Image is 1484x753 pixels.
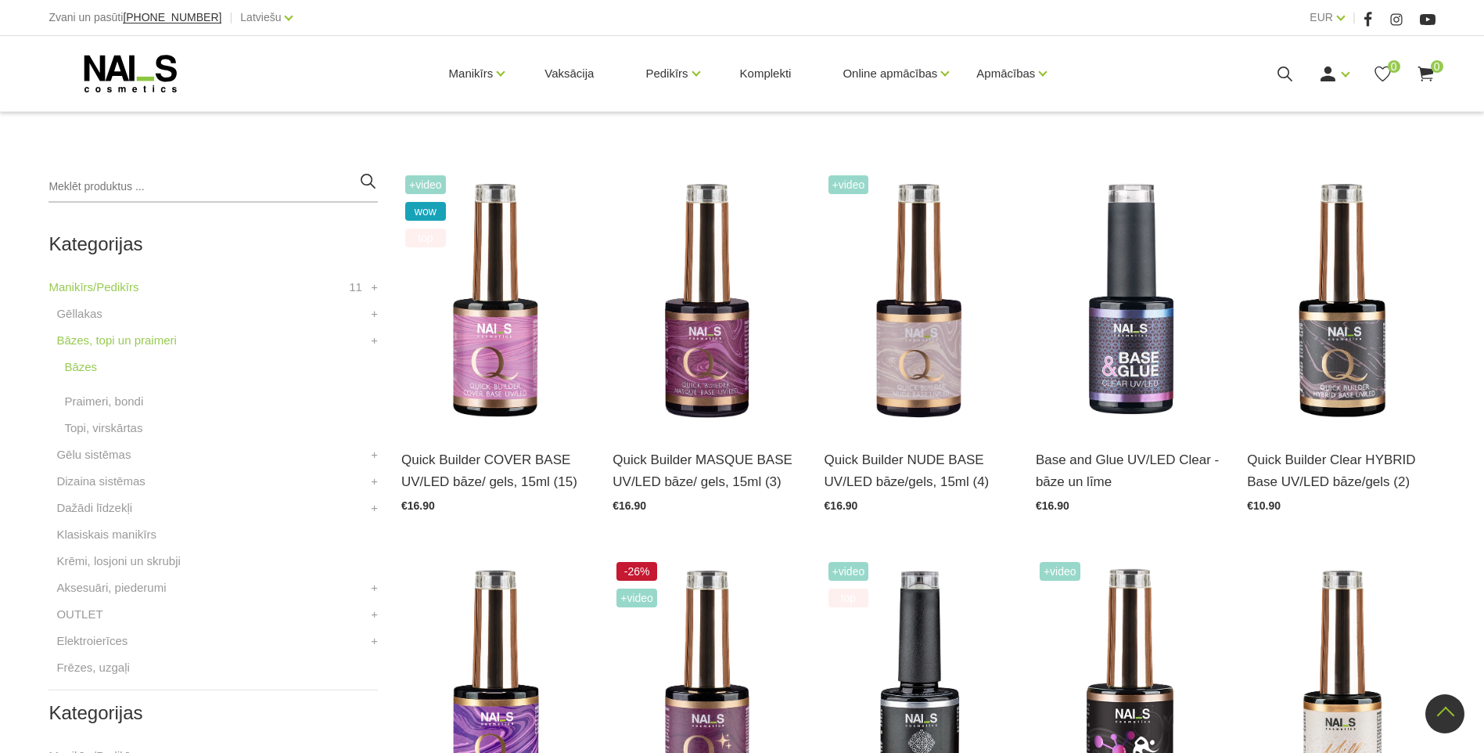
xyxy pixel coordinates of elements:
a: Online apmācības [843,42,937,105]
a: Dizaina sistēmas [56,472,145,491]
a: EUR [1310,8,1333,27]
a: + [371,499,378,517]
span: €10.90 [1247,499,1281,512]
span: €16.90 [1036,499,1069,512]
span: [PHONE_NUMBER] [123,11,221,23]
a: Gēlu sistēmas [56,445,131,464]
a: + [371,331,378,350]
a: Dažādi līdzekļi [56,499,132,517]
a: + [371,605,378,624]
a: Topi, virskārtas [64,419,142,438]
a: Quick Builder NUDE BASE UV/LED bāze/gels, 15ml (4) [825,449,1012,492]
a: Manikīrs/Pedikīrs [49,278,138,297]
img: Klientu iemīļotajai Rubber bāzei esam mainījuši nosaukumu uz Quick Builder Clear HYBRID Base UV/L... [1247,171,1435,430]
span: 0 [1388,60,1400,73]
a: Bāzes [64,358,97,376]
a: Aksesuāri, piederumi [56,578,166,597]
a: Krēmi, losjoni un skrubji [56,552,180,571]
span: €16.90 [401,499,435,512]
a: Praimeri, bondi [64,392,143,411]
span: top [405,229,446,247]
img: Quick Masque base – viegli maskējoša bāze/gels. Šī bāze/gels ir unikāls produkts ar daudz izmanto... [613,171,800,430]
a: Bāzes, topi un praimeri [56,331,176,350]
a: Frēzes, uzgaļi [56,658,129,677]
a: Vaksācija [532,36,606,111]
span: +Video [616,589,657,607]
a: 0 [1416,64,1435,84]
span: +Video [828,562,869,581]
img: Līme tipšiem un bāze naga pārklājumam – 2in1. Inovatīvs produkts! Izmantojams kā līme tipšu pielī... [1036,171,1223,430]
a: Quick Builder Clear HYBRID Base UV/LED bāze/gels (2) [1247,449,1435,492]
span: | [229,8,232,27]
a: 0 [1373,64,1392,84]
input: Meklēt produktus ... [49,171,378,203]
a: Klasiskais manikīrs [56,525,156,544]
span: 11 [349,278,362,297]
a: + [371,278,378,297]
a: Latviešu [240,8,281,27]
h2: Kategorijas [49,703,378,723]
span: +Video [405,175,446,194]
a: Base and Glue UV/LED Clear - bāze un līme [1036,449,1223,492]
a: + [371,445,378,464]
a: + [371,472,378,491]
a: OUTLET [56,605,102,624]
span: 0 [1431,60,1443,73]
span: -26% [616,562,657,581]
a: Apmācības [976,42,1035,105]
div: Zvani un pasūti [49,8,221,27]
span: wow [405,202,446,221]
a: Pedikīrs [645,42,688,105]
span: +Video [828,175,869,194]
a: Quick Builder COVER BASE UV/LED bāze/ gels, 15ml (15) [401,449,589,492]
a: + [371,578,378,597]
a: Quick Builder MASQUE BASE UV/LED bāze/ gels, 15ml (3) [613,449,800,492]
a: Manikīrs [449,42,494,105]
span: €16.90 [613,499,646,512]
a: Komplekti [728,36,804,111]
span: +Video [1040,562,1080,581]
h2: Kategorijas [49,234,378,254]
a: Gēllakas [56,304,102,323]
span: €16.90 [825,499,858,512]
a: + [371,632,378,650]
span: | [1353,8,1356,27]
img: Šī brīža iemīlētākais produkts, kas nepieviļ nevienu meistaru.Perfektas noturības kamuflāžas bāze... [401,171,589,430]
a: + [371,304,378,323]
a: [PHONE_NUMBER] [123,12,221,23]
a: Elektroierīces [56,632,128,650]
img: Lieliskas noturības kamuflējošā bāze/gels, kas ir saudzīga pret dabīgo nagu un nebojā naga plātni... [825,171,1012,430]
span: top [828,589,869,607]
